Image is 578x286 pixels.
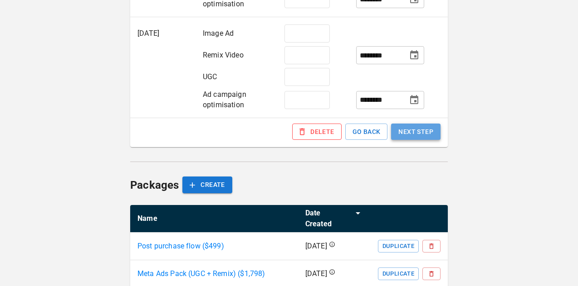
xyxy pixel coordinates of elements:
p: [DATE] [305,241,327,252]
button: CREATE [182,176,232,193]
th: Name [130,205,298,233]
a: Meta Ads Pack (UGC + Remix) ($1,798) [137,268,265,279]
p: Meta Ads Pack (UGC + Remix) ($ 1,798 ) [137,268,265,279]
p: Post purchase flow ($ 499 ) [137,241,224,252]
h6: Packages [130,176,179,194]
a: Post purchase flow ($499) [137,241,224,252]
p: [DATE] [305,269,327,279]
button: DELETE [292,124,341,140]
span: Ad campaign optimisation [203,90,246,109]
button: Choose date, selected date is Nov 1, 2025 [407,48,422,63]
button: Duplicate [378,240,419,253]
button: Choose date, selected date is Sep 1, 2025 [407,92,422,108]
button: Duplicate [378,267,419,280]
button: NEXT STEP [391,124,441,140]
span: Remix Video [203,51,244,59]
button: GO BACK [345,124,388,140]
span: Image Ad [203,29,234,38]
td: [DATE] [130,17,196,118]
span: UGC [203,72,217,81]
div: Date Created [305,208,349,229]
